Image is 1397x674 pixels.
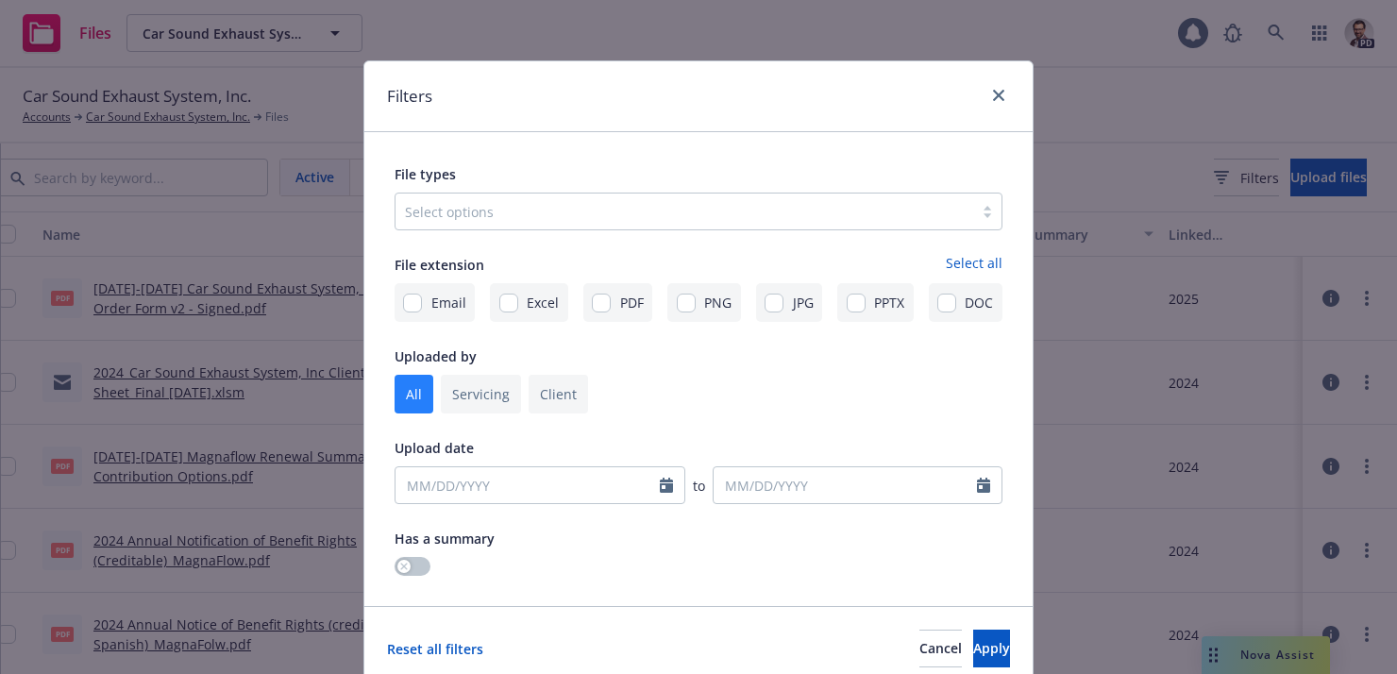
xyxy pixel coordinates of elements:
[693,476,705,496] span: to
[793,293,814,312] span: JPG
[704,293,732,312] span: PNG
[527,293,559,312] span: Excel
[395,439,474,457] span: Upload date
[919,630,962,667] button: Cancel
[395,256,484,274] span: File extension
[620,293,644,312] span: PDF
[395,165,456,183] span: File types
[395,530,495,548] span: Has a summary
[395,466,685,504] input: MM/DD/YYYY
[395,347,477,365] span: Uploaded by
[946,253,1002,276] a: Select all
[431,293,466,312] span: Email
[919,639,962,657] span: Cancel
[387,639,483,659] a: Reset all filters
[987,84,1010,107] a: close
[874,293,904,312] span: PPTX
[973,639,1010,657] span: Apply
[973,630,1010,667] button: Apply
[387,84,432,109] h1: Filters
[713,466,1003,504] input: MM/DD/YYYY
[965,293,993,312] span: DOC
